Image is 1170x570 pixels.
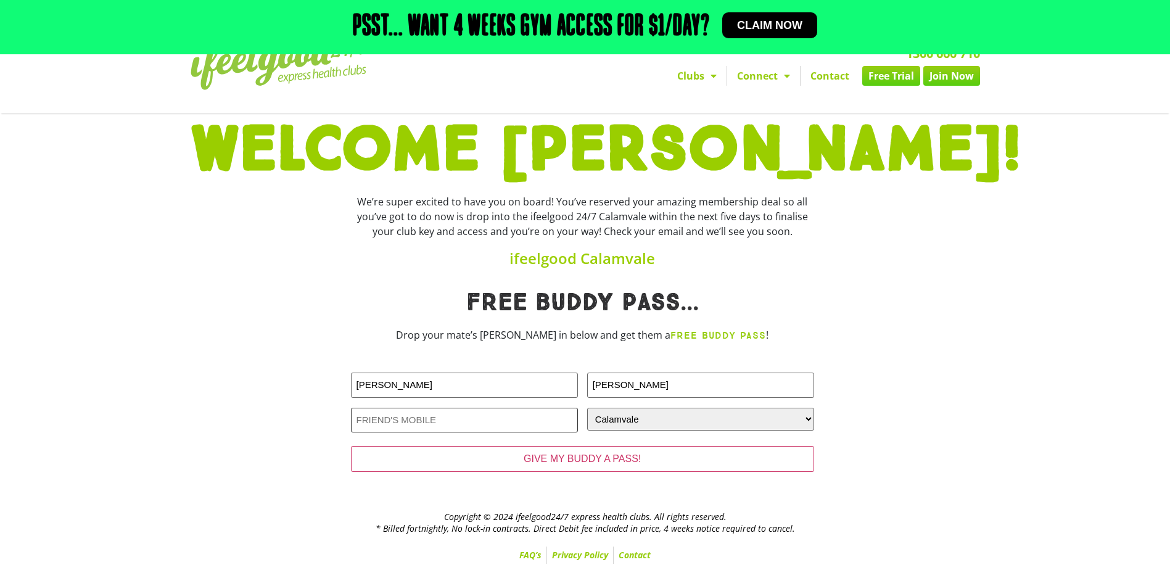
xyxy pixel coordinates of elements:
[547,547,613,564] a: Privacy Policy
[353,12,710,42] h2: Psst... Want 4 weeks gym access for $1/day?
[351,373,578,398] input: FRIEND'S NAME
[670,329,766,341] strong: FREE BUDDY PASS
[471,66,980,86] nav: Menu
[191,511,980,534] h2: Copyright © 2024 ifeelgood24/7 express health clubs. All rights reserved. * Billed fortnightly, N...
[737,20,802,31] span: Claim now
[801,66,859,86] a: Contact
[722,12,817,38] a: Claim now
[191,119,980,182] h1: WELCOME [PERSON_NAME]!
[587,373,814,398] input: FRIEND'S EMAIL
[923,66,980,86] a: Join Now
[862,66,920,86] a: Free Trial
[667,66,727,86] a: Clubs
[727,66,800,86] a: Connect
[351,408,578,433] input: FRIEND'S MOBILE
[351,251,814,266] h4: ifeelgood Calamvale
[351,328,814,343] p: Drop your mate’s [PERSON_NAME] in below and get them a !
[351,194,814,239] div: We’re super excited to have you on board! You’ve reserved your amazing membership deal so all you...
[514,547,546,564] a: FAQ’s
[351,291,814,315] h1: Free Buddy pass...
[614,547,656,564] a: Contact
[191,547,980,564] nav: Menu
[351,446,814,472] input: GIVE MY BUDDY A PASS!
